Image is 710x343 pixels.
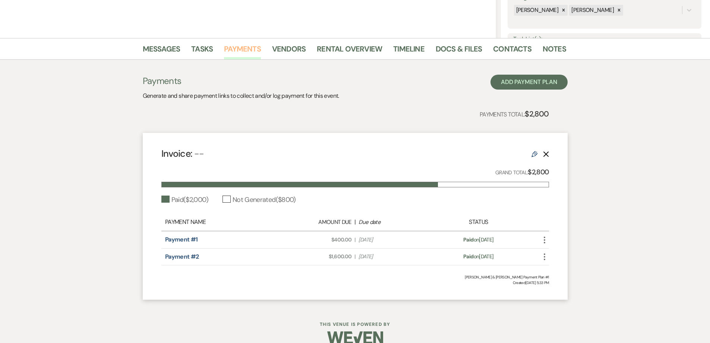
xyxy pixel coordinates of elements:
a: Timeline [393,43,425,59]
div: [PERSON_NAME] [569,5,615,16]
div: | [279,218,431,227]
div: on [DATE] [431,236,526,244]
div: Paid ( $2,000 ) [161,195,208,205]
span: [DATE] [359,236,427,244]
button: Add Payment Plan [490,75,568,90]
a: Tasks [191,43,213,59]
div: [PERSON_NAME] & [PERSON_NAME] Payment Plan #1 [161,274,549,280]
a: Vendors [272,43,306,59]
a: Notes [543,43,566,59]
strong: $2,800 [525,109,549,119]
div: Amount Due [283,218,351,227]
span: Paid [463,236,473,243]
a: Payment #1 [165,236,198,243]
span: Created: [DATE] 5:33 PM [161,280,549,286]
a: Messages [143,43,180,59]
a: Contacts [493,43,531,59]
div: Status [431,218,526,227]
div: Not Generated ( $800 ) [223,195,296,205]
div: on [DATE] [431,253,526,261]
span: $400.00 [283,236,351,244]
h3: Payments [143,75,339,87]
a: Rental Overview [317,43,382,59]
span: [DATE] [359,253,427,261]
a: Docs & Files [436,43,482,59]
p: Grand Total: [495,167,549,178]
label: Task List(s): [513,34,696,45]
a: Payments [224,43,261,59]
p: Generate and share payment links to collect and/or log payment for this event. [143,91,339,101]
h4: Invoice: [161,147,204,160]
a: Payment #2 [165,253,199,261]
div: Due date [359,218,427,227]
span: $1,600.00 [283,253,351,261]
span: Paid [463,253,473,260]
span: -- [194,147,204,160]
strong: $2,800 [528,168,549,177]
p: Payments Total: [480,108,549,120]
div: Payment Name [165,218,279,227]
div: [PERSON_NAME] [514,5,560,16]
